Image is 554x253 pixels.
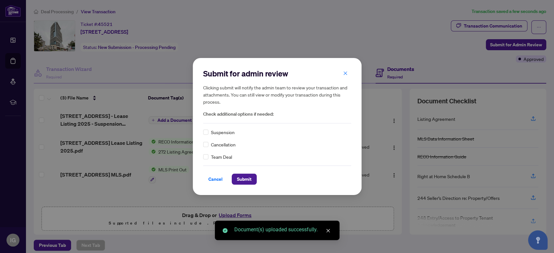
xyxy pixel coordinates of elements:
[325,227,332,234] a: Close
[208,174,223,184] span: Cancel
[203,174,228,185] button: Cancel
[211,153,232,160] span: Team Deal
[232,174,257,185] button: Submit
[326,228,330,233] span: close
[203,84,351,105] h5: Clicking submit will notify the admin team to review your transaction and attachments. You can st...
[211,129,235,136] span: Suspension
[528,230,548,250] button: Open asap
[237,174,252,184] span: Submit
[203,68,351,79] h2: Submit for admin review
[203,110,351,118] span: Check additional options if needed:
[223,228,228,233] span: check-circle
[343,71,348,75] span: close
[234,226,332,234] div: Document(s) uploaded successfully.
[211,141,236,148] span: Cancellation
